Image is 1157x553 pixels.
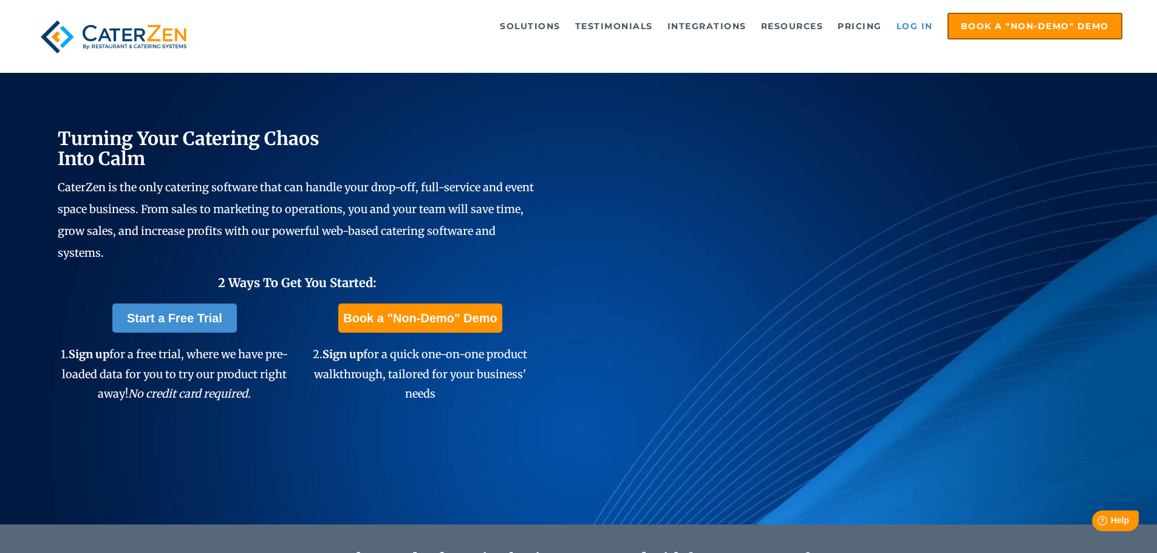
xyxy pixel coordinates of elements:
[569,14,659,38] a: Testimonials
[890,14,939,38] a: Log in
[218,275,377,290] span: 2 Ways To Get You Started:
[69,347,109,361] span: Sign up
[755,14,830,38] a: Resources
[323,347,363,361] span: Sign up
[58,180,534,260] span: CaterZen is the only catering software that can handle your drop-off, full-service and event spac...
[128,387,251,401] em: No credit card required.
[61,347,288,401] span: 1. for a free trial, where we have pre-loaded data for you to try our product right away!
[112,304,237,333] a: Start a Free Trial
[494,14,567,38] a: Solutions
[313,347,527,401] span: 2. for a quick one-on-one product walkthrough, tailored for your business' needs
[35,13,193,61] img: caterzen
[338,304,502,333] a: Book a "Non-Demo" Demo
[58,127,319,170] span: Turning Your Catering Chaos Into Calm
[220,13,1122,39] div: Navigation Menu
[831,14,888,38] a: Pricing
[947,13,1122,39] a: Book a "Non-Demo" Demo
[661,14,753,38] a: Integrations
[1049,506,1144,540] iframe: Help widget launcher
